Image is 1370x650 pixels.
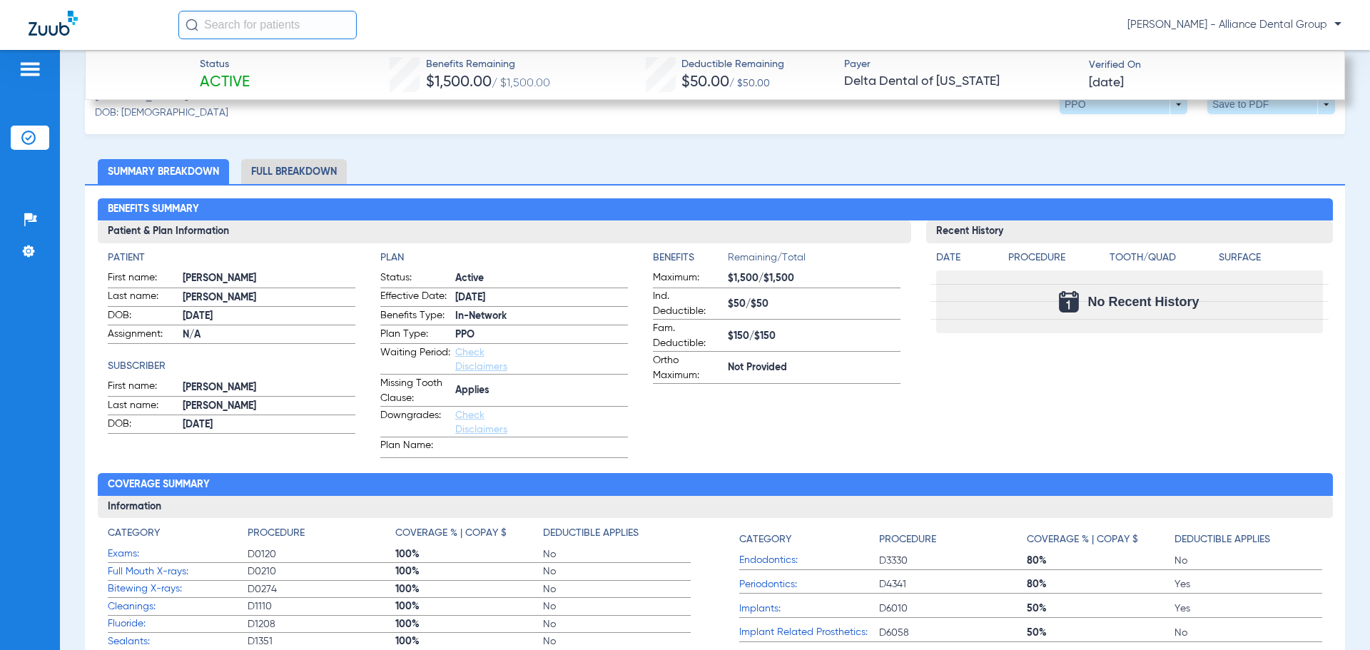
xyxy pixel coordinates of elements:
h4: Category [108,526,160,541]
span: $1,500.00 [426,75,492,90]
span: Active [455,271,628,286]
span: PPO [455,327,628,342]
span: No [543,617,691,631]
app-breakdown-title: Procedure [879,526,1027,552]
span: [PERSON_NAME] [183,271,355,286]
span: Fluoride: [108,616,248,631]
span: No [1174,554,1322,568]
span: [PERSON_NAME] [183,399,355,414]
span: Verified On [1089,58,1321,73]
span: / $1,500.00 [492,78,550,89]
span: Implant Related Prosthetics: [739,625,879,640]
span: Maximum: [653,270,723,288]
span: Not Provided [728,360,900,375]
span: Ind. Deductible: [653,289,723,319]
span: Bitewing X-rays: [108,582,248,596]
span: No [543,599,691,614]
span: 100% [395,564,543,579]
span: Full Mouth X-rays: [108,564,248,579]
span: Sealants: [108,634,248,649]
span: D6058 [879,626,1027,640]
span: Benefits Type: [380,308,450,325]
span: In-Network [455,309,628,324]
button: Save to PDF [1207,94,1335,114]
span: Exams: [108,547,248,562]
h4: Benefits [653,250,728,265]
span: Applies [455,383,628,398]
img: Calendar [1059,291,1079,313]
h4: Deductible Applies [1174,532,1270,547]
h4: Plan [380,250,628,265]
span: First name: [108,379,178,396]
h4: Procedure [879,532,936,547]
app-breakdown-title: Category [108,526,248,546]
span: [PERSON_NAME] [183,380,355,395]
span: No [543,564,691,579]
span: D1110 [248,599,395,614]
span: Last name: [108,398,178,415]
span: Plan Name: [380,438,450,457]
span: $50.00 [681,75,729,90]
h3: Information [98,496,1333,519]
app-breakdown-title: Deductible Applies [1174,526,1322,552]
app-breakdown-title: Category [739,526,879,552]
app-breakdown-title: Procedure [248,526,395,546]
h4: Surface [1219,250,1323,265]
a: Check Disclaimers [455,347,507,372]
img: hamburger-icon [19,61,41,78]
h4: Coverage % | Copay $ [1027,532,1138,547]
span: 50% [1027,626,1174,640]
h4: Subscriber [108,359,355,374]
h4: Procedure [248,526,305,541]
span: [DATE] [455,290,628,305]
span: Waiting Period: [380,345,450,374]
span: Plan Type: [380,327,450,344]
span: [PERSON_NAME] [183,290,355,305]
span: Ortho Maximum: [653,353,723,383]
span: Periodontics: [739,577,879,592]
span: No Recent History [1087,295,1199,309]
span: $50/$50 [728,297,900,312]
app-breakdown-title: Surface [1219,250,1323,270]
span: Implants: [739,601,879,616]
span: D0120 [248,547,395,562]
span: 80% [1027,554,1174,568]
span: 50% [1027,601,1174,616]
li: Summary Breakdown [98,159,229,184]
span: [DATE] [183,309,355,324]
span: D3330 [879,554,1027,568]
span: Cleanings: [108,599,248,614]
span: First name: [108,270,178,288]
span: 100% [395,617,543,631]
span: No [1174,626,1322,640]
span: 80% [1027,577,1174,591]
span: Assignment: [108,327,178,344]
span: Missing Tooth Clause: [380,376,450,406]
h4: Category [739,532,791,547]
span: Fam. Deductible: [653,321,723,351]
span: Yes [1174,577,1322,591]
span: 100% [395,599,543,614]
span: [PERSON_NAME] - Alliance Dental Group [1127,18,1341,32]
span: No [543,547,691,562]
app-breakdown-title: Patient [108,250,355,265]
span: DOB: [108,417,178,434]
h4: Procedure [1008,250,1105,265]
span: D1208 [248,617,395,631]
span: Effective Date: [380,289,450,306]
span: DOB: [108,308,178,325]
span: No [543,634,691,649]
h4: Coverage % | Copay $ [395,526,507,541]
span: DOB: [DEMOGRAPHIC_DATA] [95,106,228,121]
span: Payer [844,57,1077,72]
app-breakdown-title: Benefits [653,250,728,270]
span: Endodontics: [739,553,879,568]
span: Remaining/Total [728,250,900,270]
span: D0274 [248,582,395,596]
span: Deductible Remaining [681,57,784,72]
h3: Patient & Plan Information [98,220,911,243]
input: Search for patients [178,11,357,39]
button: PPO [1060,94,1187,114]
